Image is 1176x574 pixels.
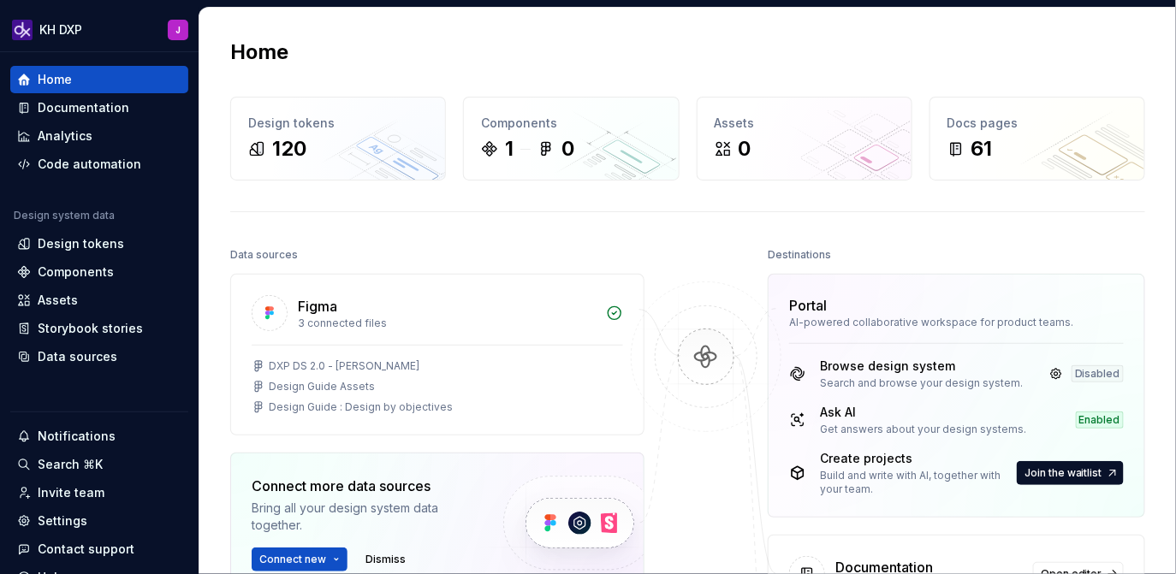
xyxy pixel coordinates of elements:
div: Search and browse your design system. [820,376,1023,390]
span: Join the waitlist [1025,466,1102,480]
div: Design Guide Assets [269,380,375,394]
div: Figma [298,296,337,317]
a: Components10 [463,97,679,180]
div: Search ⌘K [38,456,103,473]
div: Connect more data sources [252,476,474,496]
div: Design Guide : Design by objectives [269,400,453,414]
div: Settings [38,512,87,530]
div: Notifications [38,428,116,445]
a: Settings [10,507,188,535]
a: Figma3 connected filesDXP DS 2.0 - [PERSON_NAME]Design Guide AssetsDesign Guide : Design by objec... [230,274,644,435]
div: Home [38,71,72,88]
button: Search ⌘K [10,451,188,478]
div: Create projects [820,450,1013,467]
div: Components [38,263,114,281]
a: Components [10,258,188,286]
a: Storybook stories [10,315,188,342]
button: Dismiss [358,547,413,571]
div: Bring all your design system data together. [252,500,474,534]
button: Notifications [10,423,188,450]
div: Invite team [38,484,104,501]
a: Documentation [10,94,188,121]
div: 3 connected files [298,317,596,330]
span: Connect new [259,553,326,566]
button: Contact support [10,536,188,563]
div: Documentation [38,99,129,116]
div: Analytics [38,127,92,145]
div: Contact support [38,541,134,558]
div: 0 [561,135,574,163]
div: 1 [505,135,514,163]
a: Assets [10,287,188,314]
div: Data sources [230,243,298,267]
a: Data sources [10,343,188,370]
div: Data sources [38,348,117,365]
div: Code automation [38,156,141,173]
div: 0 [739,135,751,163]
h2: Home [230,38,288,66]
div: Design tokens [248,115,428,132]
a: Invite team [10,479,188,506]
span: Dismiss [365,553,406,566]
div: 61 [971,135,993,163]
a: Home [10,66,188,93]
div: Enabled [1076,411,1124,429]
a: Assets0 [697,97,912,180]
a: Docs pages61 [930,97,1145,180]
div: DXP DS 2.0 - [PERSON_NAME] [269,359,419,373]
button: Connect new [252,547,347,571]
button: Join the waitlist [1017,461,1124,485]
div: 120 [272,135,306,163]
div: Docs pages [947,115,1127,132]
div: Design system data [14,209,115,222]
div: KH DXP [39,21,82,38]
div: Get answers about your design systems. [820,423,1026,436]
a: Design tokens [10,230,188,257]
div: Assets [715,115,894,132]
div: J [175,23,181,37]
div: Ask AI [820,404,1026,421]
div: Portal [789,295,827,316]
div: Browse design system [820,358,1023,375]
div: Disabled [1072,365,1124,382]
div: Components [481,115,661,132]
div: Assets [38,292,78,309]
a: Design tokens120 [230,97,446,180]
div: Build and write with AI, together with your team. [820,469,1013,496]
img: 0784b2da-6f85-42e6-8793-4468946223dc.png [12,20,33,40]
div: Destinations [768,243,831,267]
a: Code automation [10,151,188,178]
div: Storybook stories [38,320,143,337]
button: KH DXPJ [3,11,195,48]
a: Analytics [10,122,188,150]
div: AI-powered collaborative workspace for product teams. [789,316,1124,329]
div: Design tokens [38,235,124,252]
